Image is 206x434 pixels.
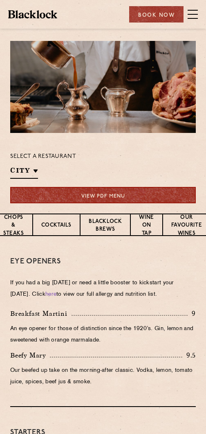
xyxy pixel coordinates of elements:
[171,214,202,238] p: Our favourite wines
[3,214,24,238] p: Chops & Steaks
[10,323,196,346] p: An eye opener for those of distinction since the 1920’s. Gin, lemon and sweetened with orange mar...
[10,187,196,203] a: View PDF Menu
[10,151,76,162] p: Select a restaurant
[129,6,184,22] div: Book Now
[188,308,196,319] p: 9
[45,292,56,297] a: here
[10,166,38,179] h2: City
[10,352,50,359] p: Beefy Mary
[8,10,57,18] img: BL_Textured_Logo-footer-cropped.svg
[182,350,196,361] p: 9.5
[10,277,196,300] p: If you had a big [DATE] or need a little booster to kickstart your [DATE]. Click to view our full...
[41,221,72,230] p: Cocktails
[10,256,196,267] h3: Eye openers
[89,218,122,234] p: Blacklock Brews
[139,214,154,238] p: Wine on Tap
[10,365,196,388] p: Our beefed up take on the morning-after classic. Vodka, lemon, tomato juice, spices, beef jus & s...
[10,310,72,317] p: Breakfast Martini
